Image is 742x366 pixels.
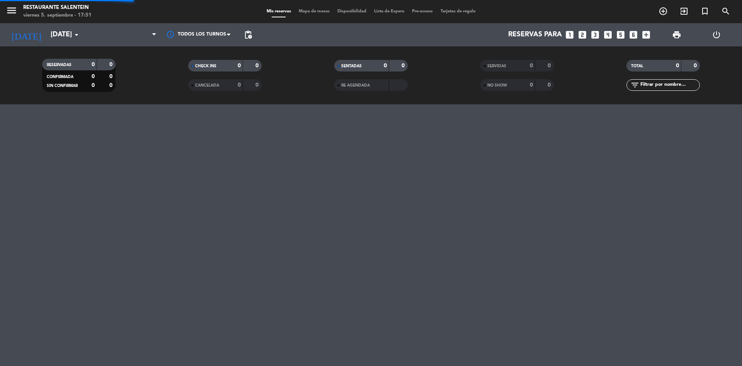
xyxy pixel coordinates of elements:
strong: 0 [694,63,698,68]
strong: 0 [255,82,260,88]
div: Restaurante Salentein [23,4,92,12]
strong: 0 [255,63,260,68]
strong: 0 [109,74,114,79]
span: Mapa de mesas [295,9,334,14]
input: Filtrar por nombre... [640,81,699,89]
i: turned_in_not [700,7,710,16]
span: CHECK INS [195,64,216,68]
span: Tarjetas de regalo [437,9,480,14]
strong: 0 [92,83,95,88]
i: [DATE] [6,26,47,43]
div: LOG OUT [696,23,736,46]
strong: 0 [530,82,533,88]
i: looks_6 [628,30,638,40]
button: menu [6,5,17,19]
strong: 0 [676,63,679,68]
strong: 0 [402,63,406,68]
div: viernes 5. septiembre - 17:51 [23,12,92,19]
span: Disponibilidad [334,9,370,14]
i: looks_5 [616,30,626,40]
span: RESERVADAS [47,63,71,67]
span: Reservas para [508,31,562,39]
strong: 0 [238,82,241,88]
i: search [721,7,730,16]
span: pending_actions [243,30,253,39]
i: add_box [641,30,651,40]
span: CANCELADA [195,83,219,87]
span: print [672,30,681,39]
i: power_settings_new [712,30,721,39]
span: SENTADAS [341,64,362,68]
i: exit_to_app [679,7,689,16]
span: TOTAL [631,64,643,68]
i: menu [6,5,17,16]
span: Pre-acceso [408,9,437,14]
span: RE AGENDADA [341,83,370,87]
span: CONFIRMADA [47,75,73,79]
span: SERVIDAS [487,64,506,68]
span: Mis reservas [263,9,295,14]
i: filter_list [630,80,640,90]
i: looks_one [565,30,575,40]
i: looks_3 [590,30,600,40]
i: looks_two [577,30,587,40]
strong: 0 [548,63,552,68]
span: Lista de Espera [370,9,408,14]
span: NO SHOW [487,83,507,87]
strong: 0 [238,63,241,68]
i: looks_4 [603,30,613,40]
strong: 0 [384,63,387,68]
i: arrow_drop_down [72,30,81,39]
i: add_circle_outline [659,7,668,16]
strong: 0 [109,83,114,88]
strong: 0 [548,82,552,88]
strong: 0 [109,62,114,67]
span: SIN CONFIRMAR [47,84,78,88]
strong: 0 [530,63,533,68]
strong: 0 [92,62,95,67]
strong: 0 [92,74,95,79]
